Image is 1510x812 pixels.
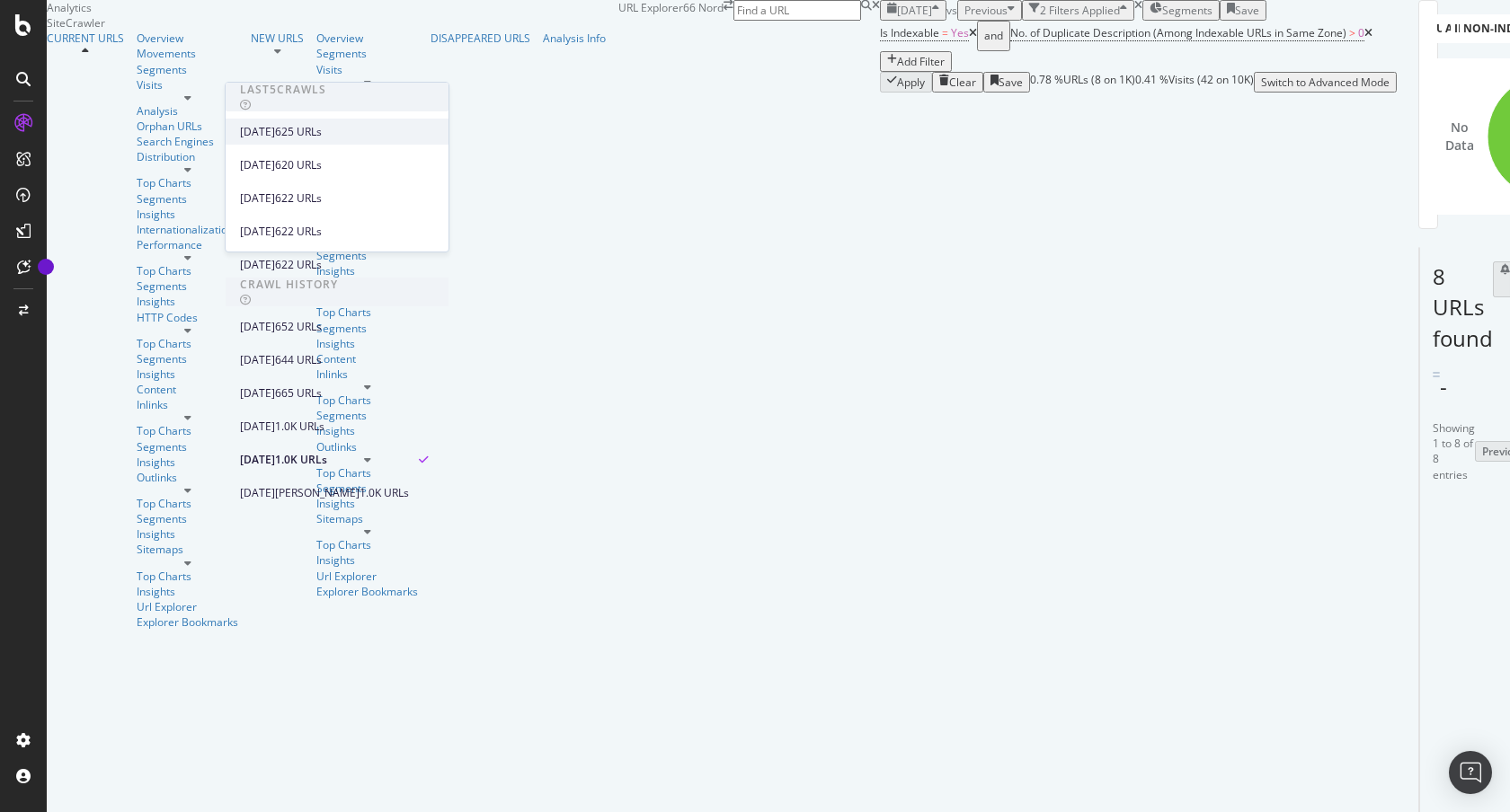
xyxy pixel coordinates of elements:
[240,157,275,173] div: [DATE]
[360,485,409,501] div: 1.0K URLs
[897,3,932,18] span: 2025 Feb. 18th
[137,526,238,542] a: Insights
[1162,3,1212,18] span: Segments
[137,439,238,455] a: Segments
[275,224,322,240] div: 622 URLs
[316,62,418,77] a: Visits
[316,537,418,552] a: Top Charts
[137,511,238,526] a: Segments
[137,423,238,438] a: Top Charts
[137,149,238,164] a: Distribution
[1030,72,1135,93] div: 0.78 % URLs ( 8 on 1K )
[897,75,925,90] div: Apply
[137,263,238,278] a: Top Charts
[137,237,238,252] a: Performance
[942,25,948,40] span: =
[1135,72,1254,93] div: 0.41 % Visits ( 42 on 10K )
[1358,25,1364,40] span: 0
[137,614,238,630] a: Explorer Bookmarks
[137,134,214,149] a: Search Engines
[137,207,238,222] a: Insights
[275,419,324,435] div: 1.0K URLs
[137,470,238,485] a: Outlinks
[897,54,945,69] div: Add Filter
[137,175,238,190] a: Top Charts
[240,277,338,292] div: Crawl History
[1349,25,1355,40] span: >
[240,419,275,435] div: [DATE]
[137,584,238,599] a: Insights
[316,31,418,46] a: Overview
[1433,372,1440,377] img: Equal
[137,294,238,309] a: Insights
[47,31,124,46] a: CURRENT URLS
[137,31,238,46] a: Overview
[275,352,322,368] div: 644 URLs
[240,385,275,402] div: [DATE]
[47,15,618,31] div: SiteCrawler
[137,599,238,614] a: Url Explorer
[316,584,418,599] div: Explorer Bookmarks
[137,336,238,351] a: Top Charts
[137,397,238,412] a: Inlinks
[1449,751,1492,794] div: Open Intercom Messenger
[984,23,1003,49] div: and
[137,103,238,119] a: Analysis
[240,82,326,97] div: Last 5 Crawls
[240,190,275,207] div: [DATE]
[137,455,238,470] a: Insights
[137,46,238,61] a: Movements
[543,31,606,46] a: Analysis Info
[316,46,418,61] a: Segments
[946,3,957,18] span: vs
[137,382,238,397] a: Content
[137,496,238,511] a: Top Charts
[137,542,238,557] div: Sitemaps
[1445,119,1474,154] span: No Data
[137,62,238,77] a: Segments
[137,366,238,382] div: Insights
[240,485,360,501] div: [DATE][PERSON_NAME]
[431,31,530,46] div: DISAPPEARED URLS
[137,119,238,134] div: Orphan URLs
[240,352,275,368] div: [DATE]
[251,31,304,46] div: NEW URLS
[137,310,238,325] a: HTTP Codes
[977,21,1010,51] button: and
[137,222,234,237] a: Internationalization
[1254,72,1397,93] button: Switch to Advanced Mode
[275,157,322,173] div: 620 URLs
[137,569,238,584] div: Top Charts
[316,552,418,568] a: Insights
[1433,420,1475,482] div: Showing 1 to 8 of 8 entries
[240,319,275,335] div: [DATE]
[1010,25,1346,40] span: No. of Duplicate Description (Among Indexable URLs in Same Zone)
[240,124,275,140] div: [DATE]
